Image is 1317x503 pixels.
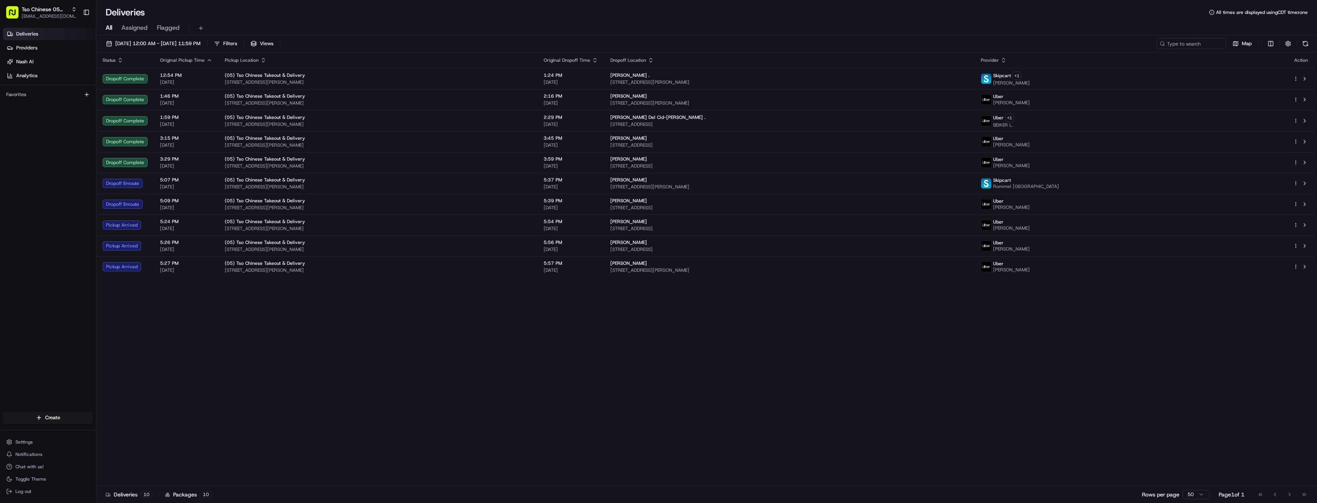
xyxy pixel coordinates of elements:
span: (05) Tso Chinese Takeout & Delivery [225,156,305,162]
span: 3:59 PM [544,156,598,162]
span: 5:24 PM [160,218,212,225]
span: [DATE] [160,225,212,232]
span: [STREET_ADDRESS] [610,225,968,232]
span: 3:29 PM [160,156,212,162]
span: [DATE] [544,142,598,148]
span: 1:59 PM [160,114,212,120]
span: [PERSON_NAME] Del Cid-[PERSON_NAME] . [610,114,706,120]
img: uber-new-logo.jpeg [981,116,991,126]
span: [DATE] [544,225,598,232]
span: [STREET_ADDRESS] [610,121,968,127]
span: Provider [981,57,999,63]
span: 12:54 PM [160,72,212,78]
span: Create [45,414,60,421]
a: Nash AI [3,56,96,68]
span: [STREET_ADDRESS] [610,205,968,211]
span: [PERSON_NAME] [993,80,1030,86]
span: [PERSON_NAME] [610,260,647,266]
div: Deliveries [106,491,152,498]
div: Favorites [3,88,93,101]
span: [STREET_ADDRESS][PERSON_NAME] [225,267,531,273]
span: Uber [993,135,1004,142]
button: [EMAIL_ADDRESS][DOMAIN_NAME] [22,13,77,19]
span: [DATE] [544,121,598,127]
img: uber-new-logo.jpeg [981,262,991,272]
span: Settings [15,439,33,445]
span: Status [103,57,116,63]
span: Skipcart [993,73,1011,79]
button: Notifications [3,449,93,460]
button: Tso Chinese 05 [PERSON_NAME][EMAIL_ADDRESS][DOMAIN_NAME] [3,3,80,22]
span: Chat with us! [15,464,44,470]
span: (05) Tso Chinese Takeout & Delivery [225,260,305,266]
span: [STREET_ADDRESS][PERSON_NAME] [225,79,531,85]
span: Filters [223,40,237,47]
span: [DATE] [160,267,212,273]
p: Rows per page [1142,491,1179,498]
span: [STREET_ADDRESS][PERSON_NAME] [225,100,531,106]
span: (05) Tso Chinese Takeout & Delivery [225,218,305,225]
span: 2:16 PM [544,93,598,99]
span: (05) Tso Chinese Takeout & Delivery [225,114,305,120]
span: [PERSON_NAME] [610,198,647,204]
span: [PERSON_NAME] [610,239,647,246]
span: 5:39 PM [544,198,598,204]
span: Log out [15,488,31,495]
span: Pickup Location [225,57,259,63]
span: Uber [993,240,1004,246]
button: Create [3,412,93,424]
button: +1 [1012,71,1021,80]
span: (05) Tso Chinese Takeout & Delivery [225,177,305,183]
span: [STREET_ADDRESS][PERSON_NAME] [225,225,531,232]
img: uber-new-logo.jpeg [981,158,991,168]
span: [PERSON_NAME] [993,163,1030,169]
span: [DATE] [160,246,212,252]
span: Original Dropoff Time [544,57,590,63]
span: [STREET_ADDRESS][PERSON_NAME] [610,267,968,273]
span: [DATE] [544,100,598,106]
span: [STREET_ADDRESS][PERSON_NAME] [610,184,968,190]
span: Flagged [157,23,180,32]
span: [STREET_ADDRESS][PERSON_NAME] [225,184,531,190]
span: 5:27 PM [160,260,212,266]
h1: Deliveries [106,6,145,19]
span: Views [260,40,273,47]
span: [STREET_ADDRESS][PERSON_NAME] [225,142,531,148]
span: [DATE] [544,267,598,273]
span: [DATE] [160,142,212,148]
button: Tso Chinese 05 [PERSON_NAME] [22,5,68,13]
span: 5:54 PM [544,218,598,225]
button: +1 [1005,113,1014,122]
span: (05) Tso Chinese Takeout & Delivery [225,198,305,204]
span: [STREET_ADDRESS][PERSON_NAME] [225,163,531,169]
span: Skipcart [993,177,1011,183]
span: 3:15 PM [160,135,212,141]
span: [DATE] [544,79,598,85]
span: 5:37 PM [544,177,598,183]
span: [DATE] [160,121,212,127]
span: [DATE] [544,184,598,190]
span: [PERSON_NAME] [610,135,647,141]
span: 5:26 PM [160,239,212,246]
span: [DATE] [544,163,598,169]
span: Assigned [121,23,148,32]
span: (05) Tso Chinese Takeout & Delivery [225,93,305,99]
span: Rommel [GEOGRAPHIC_DATA] [993,183,1059,190]
span: All [106,23,112,32]
span: 1:46 PM [160,93,212,99]
span: Providers [16,44,37,51]
span: Uber [993,261,1004,267]
button: Chat with us! [3,461,93,472]
button: Filters [211,38,241,49]
img: profile_skipcart_partner.png [981,178,991,188]
img: uber-new-logo.jpeg [981,220,991,230]
button: Refresh [1300,38,1311,49]
span: [DATE] 12:00 AM - [DATE] 11:59 PM [115,40,200,47]
span: 3:45 PM [544,135,598,141]
img: uber-new-logo.jpeg [981,137,991,147]
span: (05) Tso Chinese Takeout & Delivery [225,239,305,246]
a: Analytics [3,69,96,82]
span: [PERSON_NAME] [993,267,1030,273]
